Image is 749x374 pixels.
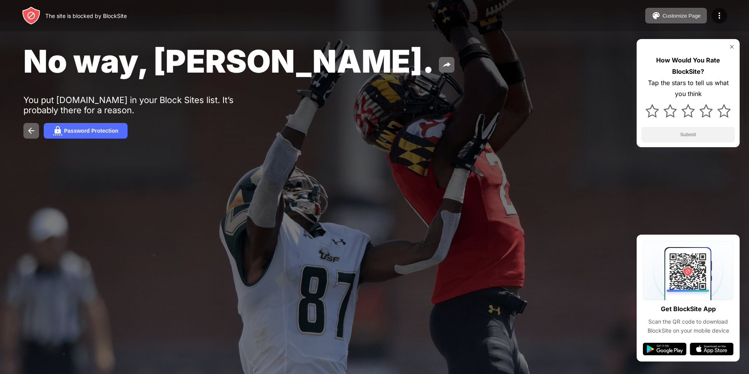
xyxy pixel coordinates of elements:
[651,11,661,20] img: pallet.svg
[442,60,451,69] img: share.svg
[664,104,677,118] img: star.svg
[641,55,735,77] div: How Would You Rate BlockSite?
[690,343,733,355] img: app-store.svg
[717,104,731,118] img: star.svg
[641,127,735,142] button: Submit
[715,11,724,20] img: menu-icon.svg
[64,128,118,134] div: Password Protection
[27,126,36,135] img: back.svg
[729,44,735,50] img: rate-us-close.svg
[643,241,733,300] img: qrcode.svg
[699,104,713,118] img: star.svg
[44,123,128,139] button: Password Protection
[643,343,687,355] img: google-play.svg
[23,95,264,115] div: You put [DOMAIN_NAME] in your Block Sites list. It’s probably there for a reason.
[45,12,127,19] div: The site is blocked by BlockSite
[53,126,62,135] img: password.svg
[643,317,733,335] div: Scan the QR code to download BlockSite on your mobile device
[641,77,735,100] div: Tap the stars to tell us what you think
[22,6,41,25] img: header-logo.svg
[23,42,434,80] span: No way, [PERSON_NAME].
[661,303,716,315] div: Get BlockSite App
[682,104,695,118] img: star.svg
[646,104,659,118] img: star.svg
[645,8,707,23] button: Customize Page
[662,13,701,19] div: Customize Page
